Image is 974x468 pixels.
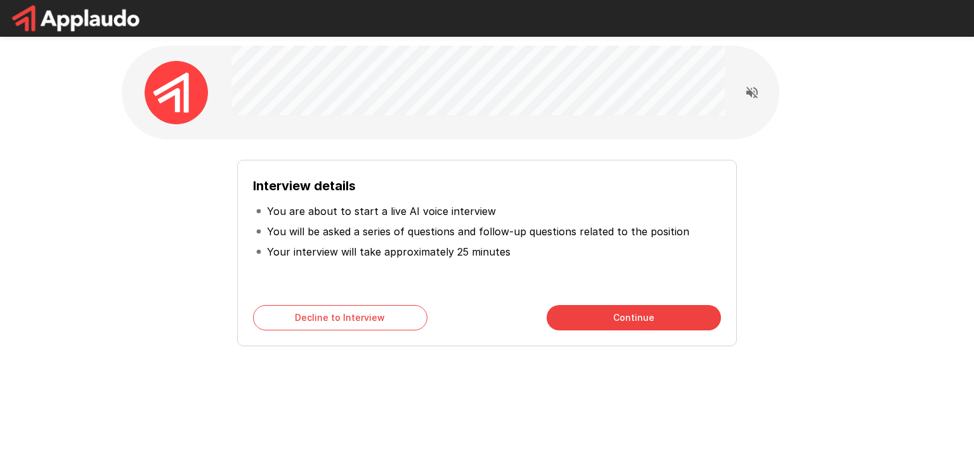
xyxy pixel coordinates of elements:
[145,61,208,124] img: applaudo_avatar.png
[253,178,356,193] b: Interview details
[253,305,427,330] button: Decline to Interview
[267,244,510,259] p: Your interview will take approximately 25 minutes
[267,224,689,239] p: You will be asked a series of questions and follow-up questions related to the position
[739,80,765,105] button: Read questions aloud
[547,305,721,330] button: Continue
[267,204,496,219] p: You are about to start a live AI voice interview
